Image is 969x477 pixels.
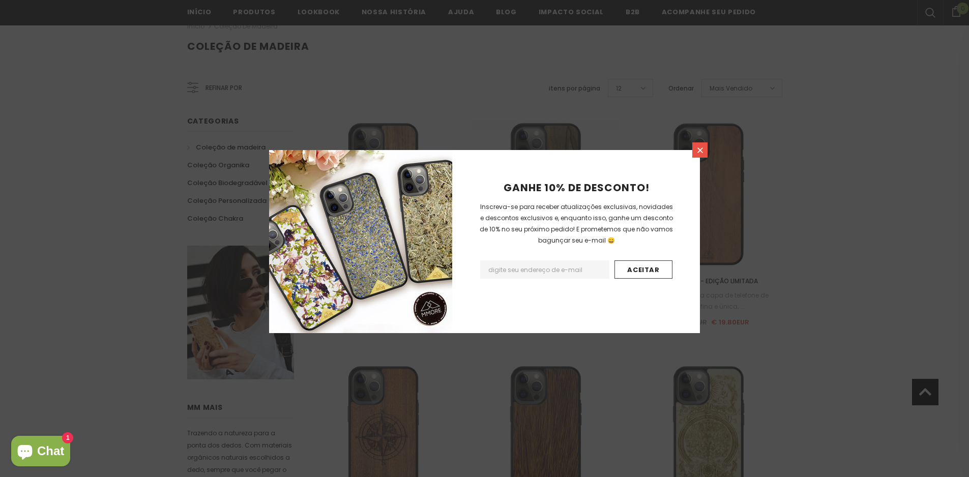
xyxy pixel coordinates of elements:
[614,260,672,279] input: Aceitar
[8,436,73,469] inbox-online-store-chat: Shopify online store chat
[480,260,609,279] input: Email Address
[480,202,673,245] span: Inscreva-se para receber atualizações exclusivas, novidades e descontos exclusivos e, enquanto is...
[692,142,708,158] a: Fechar
[504,181,650,195] span: GANHE 10% DE DESCONTO!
